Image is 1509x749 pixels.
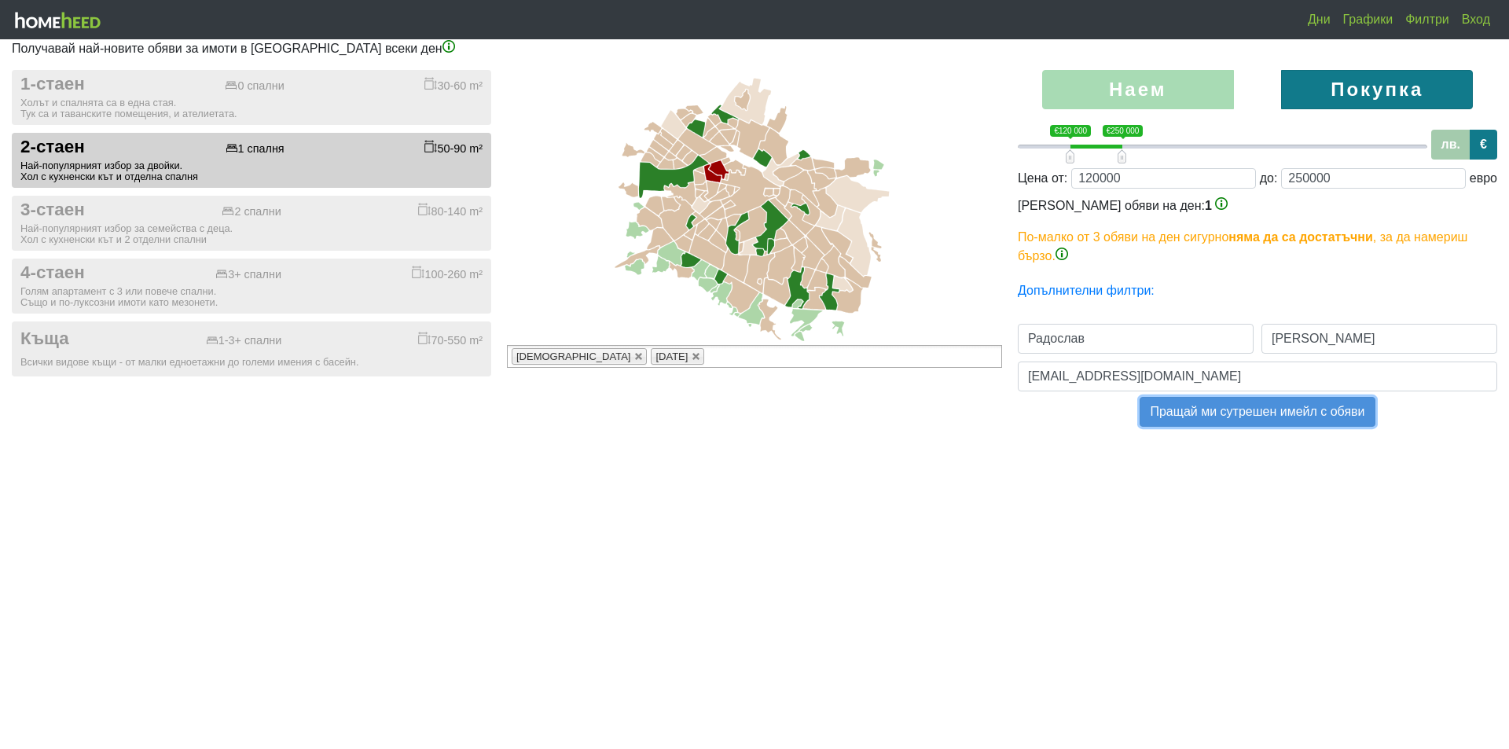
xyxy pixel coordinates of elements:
[12,321,491,376] button: Къща 1-3+ спални 70-550 m² Всички видове къщи - от малки едноетажни до големи имения с басейн.
[418,332,483,347] div: 70-550 m²
[226,142,285,156] div: 1 спалня
[1281,70,1473,109] label: Покупка
[1205,199,1212,212] span: 1
[1018,324,1254,354] input: Първо име
[424,77,483,93] div: 30-60 m²
[1018,362,1497,391] input: Email
[1050,125,1091,137] span: €120 000
[20,74,85,95] span: 1-стаен
[1470,169,1497,188] div: евро
[1018,196,1497,266] div: [PERSON_NAME] обяви на ден:
[225,79,284,93] div: 0 спални
[516,351,630,362] span: [DEMOGRAPHIC_DATA]
[206,334,282,347] div: 1-3+ спални
[655,351,688,362] span: [DATE]
[12,133,491,188] button: 2-стаен 1 спалня 50-90 m² Най-популярният избор за двойки.Хол с кухненски кът и отделна спалня
[1456,4,1496,35] a: Вход
[1470,130,1497,160] label: €
[20,263,85,284] span: 4-стаен
[20,329,69,350] span: Къща
[1215,197,1228,210] img: info-3.png
[12,70,491,125] button: 1-стаен 0 спални 30-60 m² Холът и спалнята са в една стая.Тук са и таванските помещения, и ателие...
[1140,397,1375,427] button: Пращай ми сутрешен имейл с обяви
[20,160,483,182] div: Най-популярният избор за двойки. Хол с кухненски кът и отделна спалня
[1018,169,1067,188] div: Цена от:
[1228,230,1373,244] b: няма да са достатъчни
[20,357,483,368] div: Всички видове къщи - от малки едноетажни до големи имения с басейн.
[20,137,85,158] span: 2-стаен
[12,39,1497,58] p: Получавай най-новите обяви за имоти в [GEOGRAPHIC_DATA] всеки ден
[20,200,85,221] span: 3-стаен
[20,223,483,245] div: Най-популярният избор за семейства с деца. Хол с кухненски кът и 2 отделни спални
[1018,228,1497,266] p: По-малко от 3 обяви на ден сигурно , за да намериш бързо.
[1261,324,1497,354] input: Фамилно име
[12,196,491,251] button: 3-стаен 2 спални 80-140 m² Най-популярният избор за семейства с деца.Хол с кухненски кът и 2 отде...
[1042,70,1234,109] label: Наем
[20,97,483,119] div: Холът и спалнята са в една стая. Тук са и таванските помещения, и ателиетата.
[222,205,281,218] div: 2 спални
[1431,130,1470,160] label: лв.
[412,266,483,281] div: 100-260 m²
[1302,4,1337,35] a: Дни
[12,259,491,314] button: 4-стаен 3+ спални 100-260 m² Голям апартамент с 3 или повече спални.Също и по-луксозни имоти като...
[215,268,281,281] div: 3+ спални
[1399,4,1456,35] a: Филтри
[1260,169,1278,188] div: до:
[1337,4,1400,35] a: Графики
[20,286,483,308] div: Голям апартамент с 3 или повече спални. Също и по-луксозни имоти като мезонети.
[1018,284,1155,297] a: Допълнителни филтри:
[1056,248,1068,260] img: info-3.png
[442,40,455,53] img: info-3.png
[424,140,483,156] div: 50-90 m²
[1103,125,1144,137] span: €250 000
[418,203,483,218] div: 80-140 m²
